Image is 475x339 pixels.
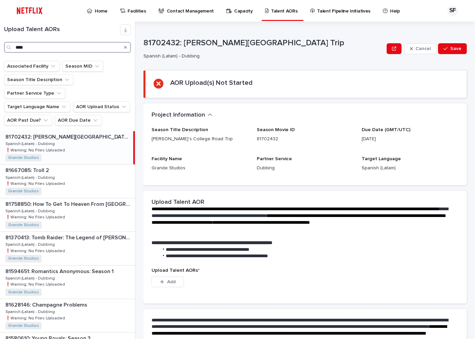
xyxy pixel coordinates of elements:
img: ifQbXi3ZQGMSEF7WDB7W [14,4,46,18]
span: Season Movie ID [257,127,295,132]
p: [PERSON_NAME]’s College Road Trip [152,136,249,143]
p: 81628146: Champagne Problems [5,300,89,308]
button: Season MID [62,61,104,72]
p: ❗️Warning: No Files Uploaded [5,281,66,287]
button: AOR Upload Status [73,101,130,112]
span: Target Language [362,156,401,161]
h2: Project Information [152,112,205,119]
a: Grande Studios [8,323,39,328]
p: Spanish (Latam) - Dubbing [5,308,56,314]
p: 81370413: Tomb Raider: The Legend of Lara Croft: Season 2 [5,233,134,241]
p: 81702432: [PERSON_NAME][GEOGRAPHIC_DATA] Trip [5,132,132,140]
span: Facility Name [152,156,182,161]
p: ❗️Warning: No Files Uploaded [5,247,66,253]
p: Spanish (Latam) [362,165,459,172]
button: Save [438,43,467,54]
a: Grande Studios [8,155,39,160]
button: Partner Service Type [4,88,65,99]
p: Spanish (Latam) - Dubbing [5,140,56,146]
button: AOR Due Date [55,115,102,126]
input: Search [4,42,131,53]
p: 81702432 [257,136,354,143]
h2: AOR Upload(s) Not Started [170,79,253,87]
p: 81594651: Romantics Anonymous: Season 1 [5,267,115,275]
p: ❗️Warning: No Files Uploaded [5,180,66,186]
p: Grande Studios [152,165,249,172]
a: Grande Studios [8,223,39,227]
a: Grande Studios [8,189,39,194]
p: ❗️Warning: No Files Uploaded [5,147,66,153]
button: Cancel [404,43,437,54]
button: AOR Past Due? [4,115,52,126]
button: Project Information [152,112,212,119]
a: Grande Studios [8,256,39,261]
span: Due Date (GMT/UTC) [362,127,410,132]
p: Spanish (Latam) - Dubbing [143,53,381,59]
p: Dubbing [257,165,354,172]
p: Spanish (Latam) - Dubbing [5,241,56,247]
span: Upload Talent AORs [152,268,200,273]
h1: Upload Talent AORs [4,26,120,33]
h2: Upload Talent AOR [152,199,204,206]
a: Grande Studios [8,290,39,295]
span: Partner Service [257,156,292,161]
p: Spanish (Latam) - Dubbing [5,275,56,281]
button: Associated Facility [4,61,60,72]
p: 81758850: How To Get To Heaven From Belfast: Season 1 [5,200,134,208]
span: Add [167,280,176,284]
p: ❗️Warning: No Files Uploaded [5,315,66,321]
div: SF [447,5,458,16]
p: 81702432: [PERSON_NAME][GEOGRAPHIC_DATA] Trip [143,38,384,48]
button: Season Title Description [4,74,73,85]
span: Save [450,46,461,51]
p: 81667085: Troll 2 [5,166,50,174]
span: Season Title Description [152,127,208,132]
p: ❗️Warning: No Files Uploaded [5,214,66,220]
p: Spanish (Latam) - Dubbing [5,174,56,180]
p: [DATE] [362,136,459,143]
button: Add [152,276,184,287]
button: Target Language Name [4,101,70,112]
span: Cancel [416,46,431,51]
p: Spanish (Latam) - Dubbing [5,208,56,214]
